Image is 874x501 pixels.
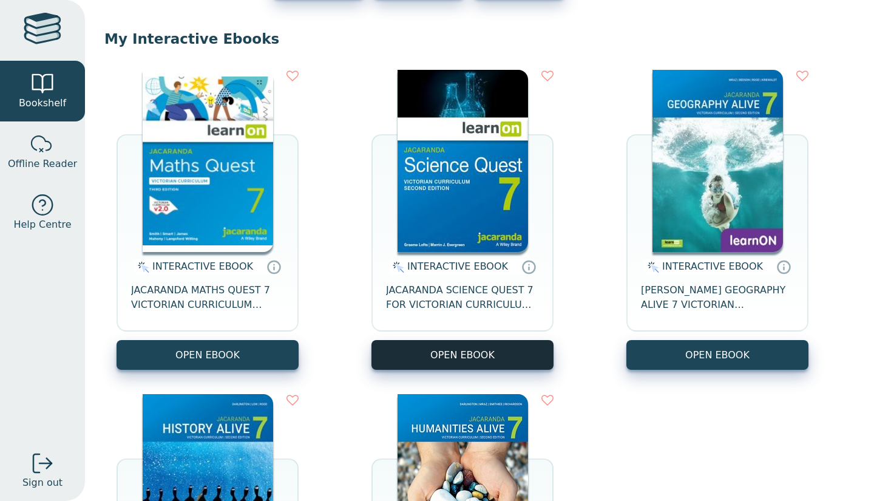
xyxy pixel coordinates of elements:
[13,217,71,232] span: Help Centre
[117,340,299,370] button: OPEN EBOOK
[371,340,554,370] button: OPEN EBOOK
[652,70,783,252] img: cc9fd0c4-7e91-e911-a97e-0272d098c78b.jpg
[776,259,791,274] a: Interactive eBooks are accessed online via the publisher’s portal. They contain interactive resou...
[389,260,404,274] img: interactive.svg
[521,259,536,274] a: Interactive eBooks are accessed online via the publisher’s portal. They contain interactive resou...
[662,261,763,272] span: INTERACTIVE EBOOK
[104,30,855,48] p: My Interactive Ebooks
[641,283,794,312] span: [PERSON_NAME] GEOGRAPHY ALIVE 7 VICTORIAN CURRICULUM LEARNON EBOOK 2E
[266,259,281,274] a: Interactive eBooks are accessed online via the publisher’s portal. They contain interactive resou...
[407,261,508,272] span: INTERACTIVE EBOOK
[8,157,77,171] span: Offline Reader
[143,70,273,252] img: b87b3e28-4171-4aeb-a345-7fa4fe4e6e25.jpg
[386,283,539,312] span: JACARANDA SCIENCE QUEST 7 FOR VICTORIAN CURRICULUM LEARNON 2E EBOOK
[644,260,659,274] img: interactive.svg
[131,283,284,312] span: JACARANDA MATHS QUEST 7 VICTORIAN CURRICULUM LEARNON EBOOK 3E
[22,475,63,490] span: Sign out
[134,260,149,274] img: interactive.svg
[626,340,808,370] button: OPEN EBOOK
[152,261,253,272] span: INTERACTIVE EBOOK
[398,70,528,252] img: 329c5ec2-5188-ea11-a992-0272d098c78b.jpg
[19,96,66,111] span: Bookshelf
